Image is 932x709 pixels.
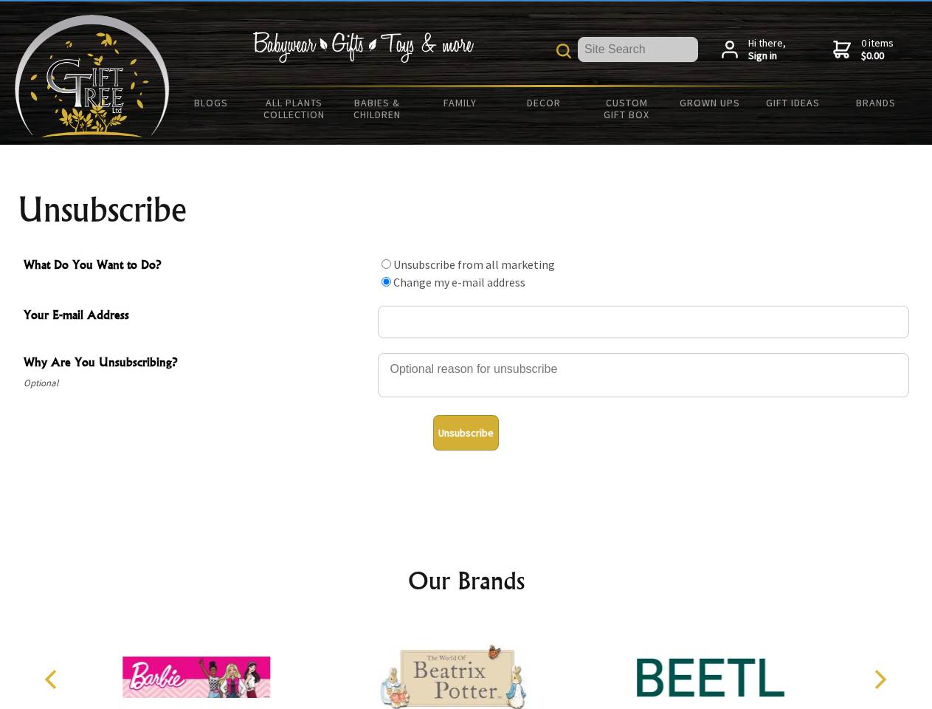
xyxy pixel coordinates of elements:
[18,192,915,227] h1: Unsubscribe
[502,87,585,118] a: Decor
[336,87,419,130] a: Babies & Children
[37,663,69,696] button: Previous
[15,15,170,137] img: Babyware - Gifts - Toys and more...
[861,49,894,63] strong: $0.00
[252,32,474,63] img: Babywear - Gifts - Toys & more
[748,49,786,63] strong: Sign in
[24,374,370,392] span: Optional
[861,36,894,63] span: 0 items
[378,306,909,338] input: Your E-mail Address
[433,415,499,451] button: Unsubscribe
[393,257,555,272] label: Unsubscribe from all marketing
[24,306,370,327] span: Your E-mail Address
[24,353,370,374] span: Why Are You Unsubscribing?
[378,353,909,397] textarea: Why Are You Unsubscribing?
[30,563,903,598] h2: Our Brands
[835,87,918,118] a: Brands
[24,256,370,277] span: What Do You Want to Do?
[578,37,698,62] input: Site Search
[863,663,896,696] button: Next
[393,275,525,290] label: Change my e-mail address
[833,37,894,63] a: 0 items$0.00
[751,87,835,118] a: Gift Ideas
[668,87,751,118] a: Grown Ups
[556,44,571,58] img: product search
[253,87,336,130] a: All Plants Collection
[748,37,786,63] span: Hi there,
[585,87,669,130] a: Custom Gift Box
[419,87,503,118] a: Family
[170,87,253,118] a: BLOGS
[382,277,391,287] input: What Do You Want to Do?
[722,37,786,63] a: Hi there,Sign in
[382,259,391,269] input: What Do You Want to Do?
